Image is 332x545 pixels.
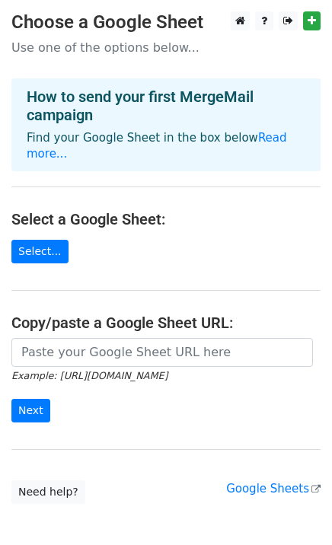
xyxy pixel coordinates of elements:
[11,40,321,56] p: Use one of the options below...
[27,131,287,161] a: Read more...
[11,338,313,367] input: Paste your Google Sheet URL here
[11,399,50,422] input: Next
[11,480,85,504] a: Need help?
[11,240,69,263] a: Select...
[27,88,305,124] h4: How to send your first MergeMail campaign
[11,370,168,381] small: Example: [URL][DOMAIN_NAME]
[11,314,321,332] h4: Copy/paste a Google Sheet URL:
[11,11,321,33] h3: Choose a Google Sheet
[11,210,321,228] h4: Select a Google Sheet:
[226,482,321,496] a: Google Sheets
[27,130,305,162] p: Find your Google Sheet in the box below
